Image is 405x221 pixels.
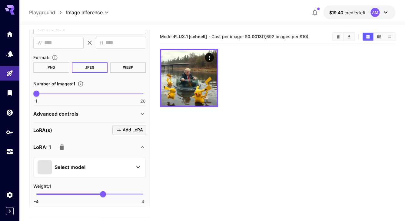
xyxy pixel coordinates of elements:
[55,163,85,171] p: Select model
[323,5,395,19] button: $19.398AM
[329,10,344,15] span: $19.40
[332,32,355,41] div: Clear ImagesDownload All
[75,81,86,87] button: Specify how many images to generate in a single request. Each image generation will be charged se...
[72,62,108,73] button: JPEG
[33,107,146,121] div: Advanced controls
[33,62,69,73] button: PNG
[160,34,207,39] span: Model:
[6,148,13,156] div: Usage
[6,70,13,77] div: Playground
[110,62,146,73] button: WEBP
[6,191,13,199] div: Settings
[174,34,207,39] b: FLUX.1 [schnell]
[373,33,384,41] button: Show images in video view
[49,54,60,61] button: Choose the file format for the output image.
[33,127,52,134] p: LoRA(s)
[33,81,75,86] span: Number of images : 1
[33,183,51,189] span: Weight : 1
[38,39,42,46] span: W
[66,9,103,16] span: Image Inference
[29,9,55,16] a: Playground
[344,33,354,41] button: Download All
[384,33,395,41] button: Show images in list view
[6,128,13,136] div: API Keys
[370,8,380,17] div: AM
[33,140,146,154] div: LoRA: 1
[205,53,214,62] div: Actions
[161,50,217,106] img: Z
[6,109,13,116] div: Wallet
[344,10,366,15] span: credits left
[29,9,66,16] nav: breadcrumb
[211,34,308,39] span: Cost per image: $ (7,692 images per $10)
[141,199,144,205] span: 4
[33,110,78,117] p: Advanced controls
[362,32,395,41] div: Show images in grid viewShow images in video viewShow images in list view
[123,126,143,134] span: Add LoRA
[6,207,14,215] button: Expand sidebar
[112,125,146,135] button: Click to add LoRA
[33,143,51,151] p: LoRA: 1
[100,39,103,46] span: H
[329,9,366,16] div: $19.398
[140,98,146,104] span: 20
[6,89,13,97] div: Library
[38,160,142,174] button: Select model
[6,30,13,38] div: Home
[247,34,261,39] b: 0.0013
[363,33,373,41] button: Show images in grid view
[208,33,210,40] p: ·
[35,98,37,104] span: 1
[33,55,49,60] span: Format :
[333,33,344,41] button: Clear Images
[6,50,13,58] div: Models
[34,199,38,205] span: -4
